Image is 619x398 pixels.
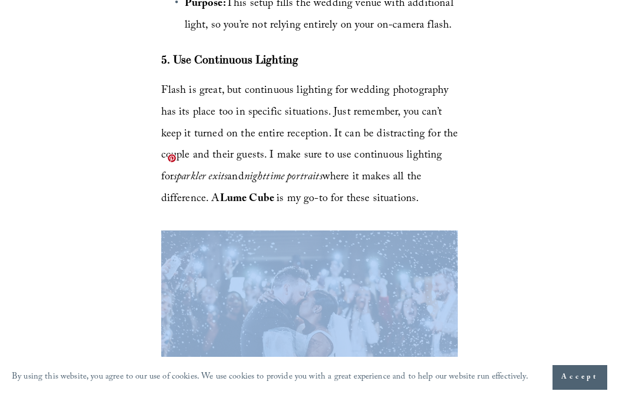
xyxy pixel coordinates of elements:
p: By using this website, you agree to our use of cookies. We use cookies to provide you with a grea... [12,369,528,386]
em: nighttime portraits [244,169,322,187]
span: Accept [561,372,598,383]
a: Pin it! [167,153,177,163]
button: Accept [553,365,607,390]
strong: Lume Cube [220,190,274,209]
em: sparkler exits [174,169,227,187]
strong: 5. Use Continuous Lighting [161,52,298,66]
span: Flash is great, but continuous lighting for wedding photography has its place too in specific sit... [161,82,461,208]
